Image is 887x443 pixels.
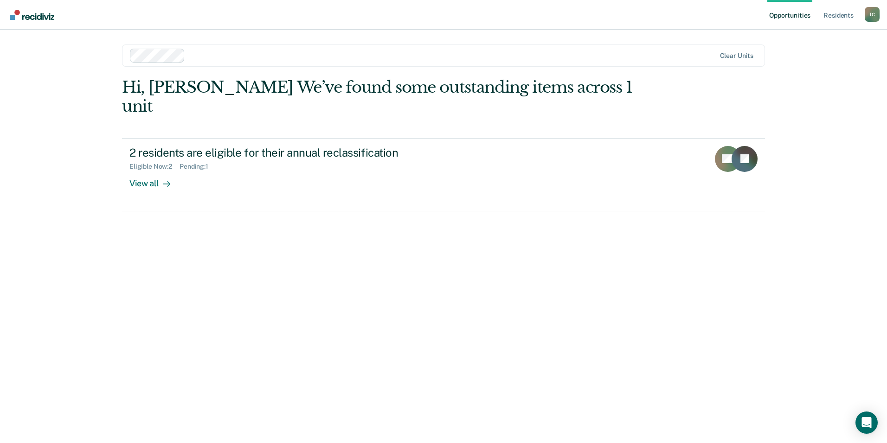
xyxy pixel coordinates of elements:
[855,411,878,434] div: Open Intercom Messenger
[122,138,765,211] a: 2 residents are eligible for their annual reclassificationEligible Now:2Pending:1View all
[865,7,880,22] button: Profile dropdown button
[129,163,180,171] div: Eligible Now : 2
[865,7,880,22] div: J C
[10,10,54,20] img: Recidiviz
[129,171,181,189] div: View all
[129,146,455,159] div: 2 residents are eligible for their annual reclassification
[720,52,754,60] div: Clear units
[122,78,636,116] div: Hi, [PERSON_NAME] We’ve found some outstanding items across 1 unit
[180,163,216,171] div: Pending : 1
